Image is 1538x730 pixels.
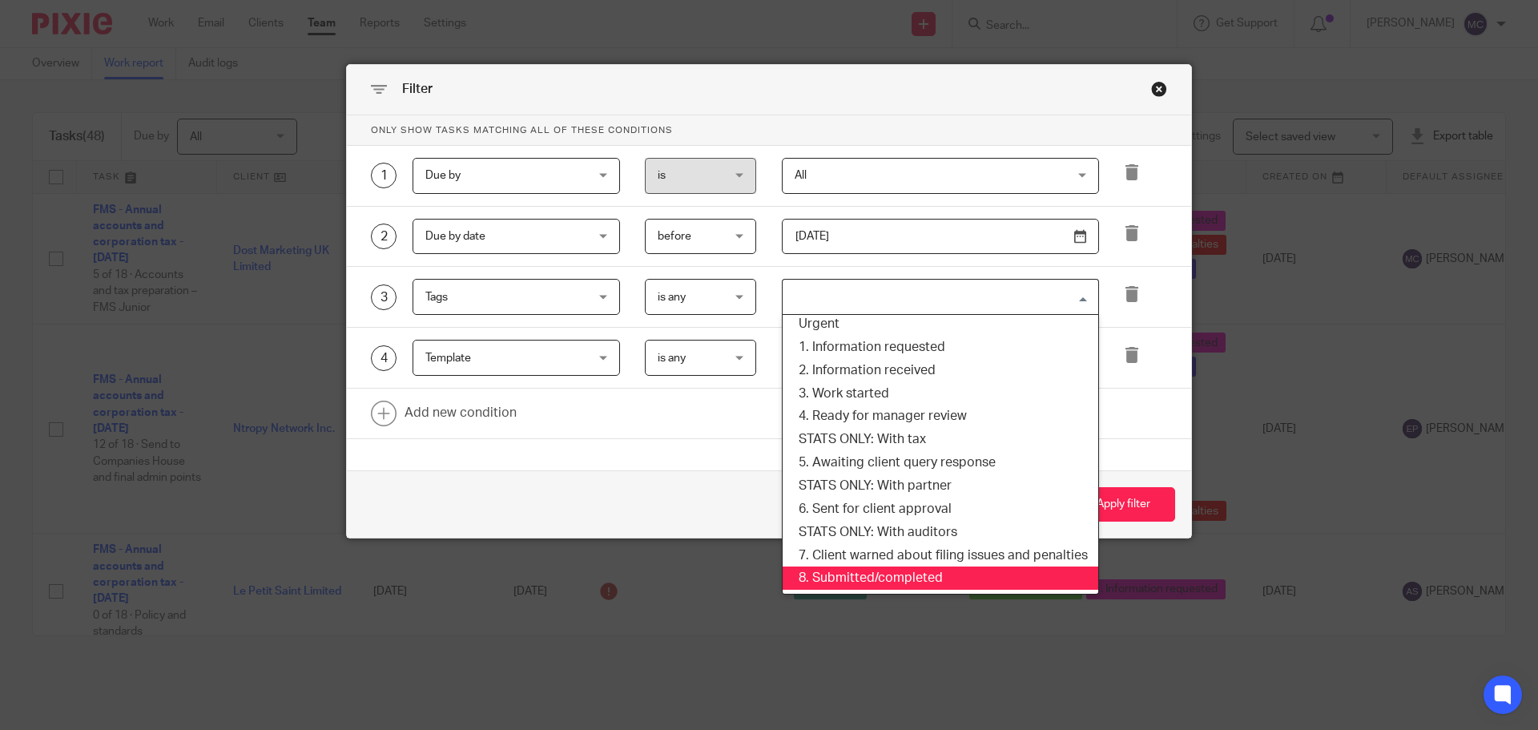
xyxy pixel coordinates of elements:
[1072,487,1175,522] button: Apply filter
[783,382,1098,405] li: 3. Work started
[658,292,686,303] span: is any
[783,451,1098,474] li: 5. Awaiting client query response
[425,292,448,303] span: Tags
[783,544,1098,567] li: 7. Client warned about filing issues and penalties
[784,283,1089,311] input: Search for option
[425,353,471,364] span: Template
[783,498,1098,521] li: 6. Sent for client approval
[783,567,1098,590] li: 8. Submitted/completed
[783,521,1098,544] li: STATS ONLY: With auditors
[783,313,1098,336] li: Urgent
[795,170,807,181] span: All
[371,345,397,371] div: 4
[425,231,485,242] span: Due by date
[371,163,397,188] div: 1
[783,405,1098,428] li: 4. Ready for manager review
[402,83,433,95] span: Filter
[783,336,1098,359] li: 1. Information requested
[658,170,666,181] span: is
[783,428,1098,451] li: STATS ONLY: With tax
[1151,81,1167,97] div: Close this dialog window
[371,284,397,310] div: 3
[347,115,1191,146] p: Only show tasks matching all of these conditions
[371,224,397,249] div: 2
[782,279,1099,315] div: Search for option
[782,219,1099,255] input: Pick a date
[783,359,1098,382] li: 2. Information received
[658,353,686,364] span: is any
[425,170,461,181] span: Due by
[658,231,691,242] span: before
[783,474,1098,498] li: STATS ONLY: With partner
